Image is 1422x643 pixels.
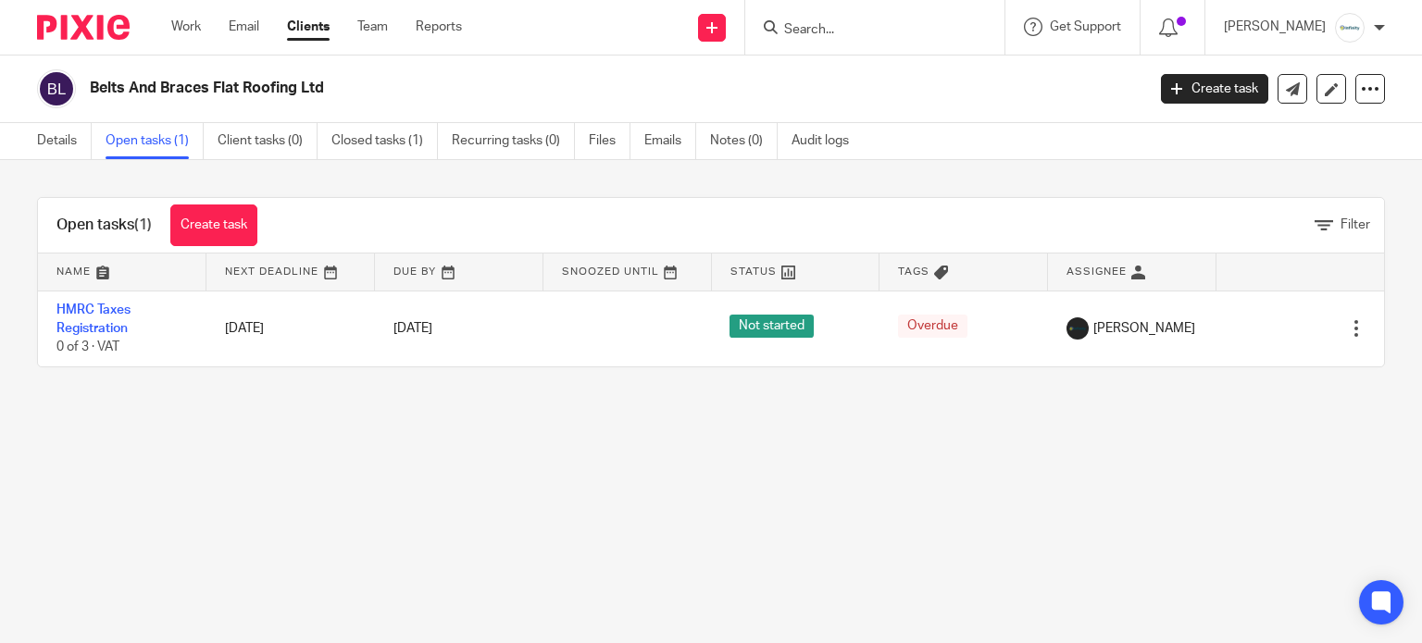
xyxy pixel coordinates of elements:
[416,18,462,36] a: Reports
[782,22,949,39] input: Search
[589,123,630,159] a: Files
[710,123,778,159] a: Notes (0)
[56,340,119,353] span: 0 of 3 · VAT
[1050,20,1121,33] span: Get Support
[562,266,659,277] span: Snoozed Until
[56,216,152,235] h1: Open tasks
[1341,218,1370,231] span: Filter
[792,123,863,159] a: Audit logs
[331,123,438,159] a: Closed tasks (1)
[898,315,967,338] span: Overdue
[171,18,201,36] a: Work
[644,123,696,159] a: Emails
[357,18,388,36] a: Team
[393,322,432,335] span: [DATE]
[206,291,375,366] td: [DATE]
[898,266,929,277] span: Tags
[287,18,330,36] a: Clients
[1066,317,1089,340] img: Infinity%20Logo%20with%20Whitespace%20.png
[1224,18,1326,36] p: [PERSON_NAME]
[134,217,152,232] span: (1)
[56,303,131,335] a: HMRC Taxes Registration
[1093,319,1195,338] span: [PERSON_NAME]
[730,315,814,338] span: Not started
[37,123,92,159] a: Details
[37,15,130,40] img: Pixie
[229,18,259,36] a: Email
[37,69,76,108] img: svg%3E
[730,266,777,277] span: Status
[90,79,925,98] h2: Belts And Braces Flat Roofing Ltd
[170,204,257,246] a: Create task
[1335,13,1365,43] img: Infinity%20Logo%20with%20Whitespace%20.png
[452,123,575,159] a: Recurring tasks (0)
[218,123,318,159] a: Client tasks (0)
[1161,74,1268,104] a: Create task
[106,123,204,159] a: Open tasks (1)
